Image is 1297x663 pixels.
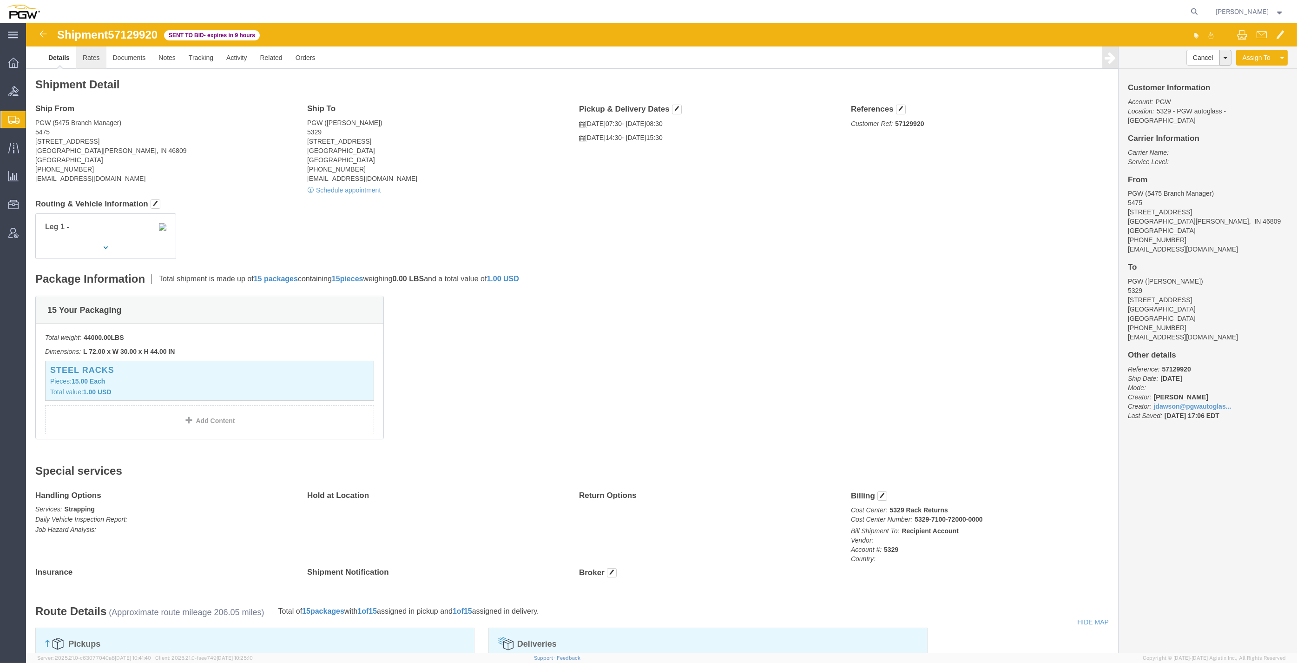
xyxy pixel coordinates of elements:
iframe: FS Legacy Container [26,23,1297,653]
span: Client: 2025.21.0-faee749 [155,655,253,661]
button: [PERSON_NAME] [1216,6,1284,17]
span: Jesse Dawson [1216,7,1269,17]
a: Feedback [557,655,580,661]
a: Support [534,655,557,661]
span: Server: 2025.21.0-c63077040a8 [37,655,151,661]
span: Copyright © [DATE]-[DATE] Agistix Inc., All Rights Reserved [1143,654,1286,662]
span: [DATE] 10:25:10 [217,655,253,661]
img: logo [7,5,40,19]
span: [DATE] 10:41:40 [115,655,151,661]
